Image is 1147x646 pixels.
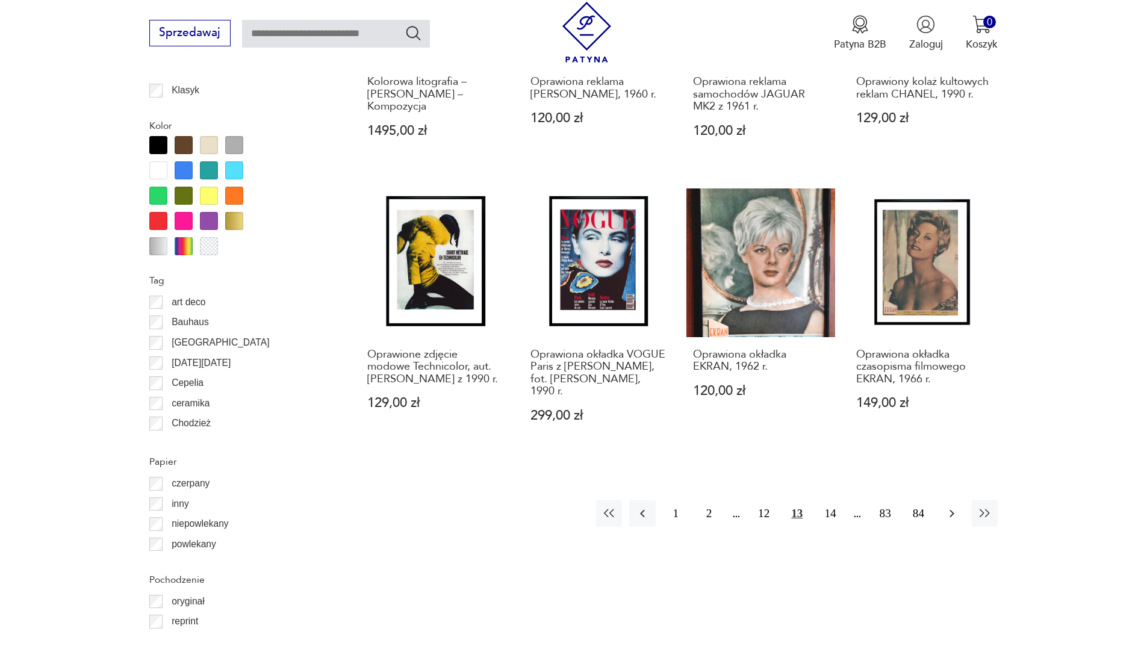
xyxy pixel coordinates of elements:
[172,396,210,411] p: ceramika
[367,349,503,385] h3: Oprawione zdjęcie modowe Technicolor, aut. [PERSON_NAME] z 1990 r.
[530,409,666,422] p: 299,00 zł
[696,500,722,526] button: 2
[172,294,205,310] p: art deco
[172,536,216,552] p: powlekany
[663,500,689,526] button: 1
[686,188,835,450] a: Oprawiona okładka EKRAN, 1962 r.Oprawiona okładka EKRAN, 1962 r.120,00 zł
[909,15,943,51] button: Zaloguj
[172,496,189,512] p: inny
[784,500,810,526] button: 13
[172,516,229,532] p: niepowlekany
[530,112,666,125] p: 120,00 zł
[367,125,503,137] p: 1495,00 zł
[909,37,943,51] p: Zaloguj
[149,118,326,134] p: Kolor
[693,125,828,137] p: 120,00 zł
[872,500,898,526] button: 83
[149,20,231,46] button: Sprzedawaj
[751,500,777,526] button: 12
[834,15,886,51] button: Patyna B2B
[361,188,509,450] a: Oprawione zdjęcie modowe Technicolor, aut. Satoshi Sakusa z 1990 r.Oprawione zdjęcie modowe Techn...
[172,476,210,491] p: czerpany
[530,349,666,398] h3: Oprawiona okładka VOGUE Paris z [PERSON_NAME], fot. [PERSON_NAME], 1990 r.
[172,335,269,350] p: [GEOGRAPHIC_DATA]
[693,76,828,113] h3: Oprawiona reklama samochodów JAGUAR MK2 z 1961 r.
[906,500,931,526] button: 84
[856,397,992,409] p: 149,00 zł
[172,314,209,330] p: Bauhaus
[916,15,935,34] img: Ikonka użytkownika
[834,37,886,51] p: Patyna B2B
[693,349,828,373] h3: Oprawiona okładka EKRAN, 1962 r.
[983,16,996,28] div: 0
[856,112,992,125] p: 129,00 zł
[367,397,503,409] p: 129,00 zł
[834,15,886,51] a: Ikona medaluPatyna B2B
[172,415,211,431] p: Chodzież
[693,385,828,397] p: 120,00 zł
[856,76,992,101] h3: Oprawiony kolaż kultowych reklam CHANEL, 1990 r.
[530,76,666,101] h3: Oprawiona reklama [PERSON_NAME], 1960 r.
[966,37,998,51] p: Koszyk
[149,572,326,588] p: Pochodzenie
[172,613,198,629] p: reprint
[966,15,998,51] button: 0Koszyk
[172,594,205,609] p: oryginał
[972,15,991,34] img: Ikona koszyka
[149,454,326,470] p: Papier
[556,2,617,63] img: Patyna - sklep z meblami i dekoracjami vintage
[172,375,204,391] p: Cepelia
[405,24,422,42] button: Szukaj
[172,355,231,371] p: [DATE][DATE]
[367,76,503,113] h3: Kolorowa litografia – [PERSON_NAME] – Kompozycja
[149,29,231,39] a: Sprzedawaj
[850,188,998,450] a: Oprawiona okładka czasopisma filmowego EKRAN, 1966 r.Oprawiona okładka czasopisma filmowego EKRAN...
[172,82,199,98] p: Klasyk
[856,349,992,385] h3: Oprawiona okładka czasopisma filmowego EKRAN, 1966 r.
[524,188,673,450] a: Oprawiona okładka VOGUE Paris z Ludmilą Isaevą, fot. Christian Moser, 1990 r.Oprawiona okładka VO...
[817,500,843,526] button: 14
[172,436,208,452] p: Ćmielów
[149,273,326,288] p: Tag
[851,15,869,34] img: Ikona medalu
